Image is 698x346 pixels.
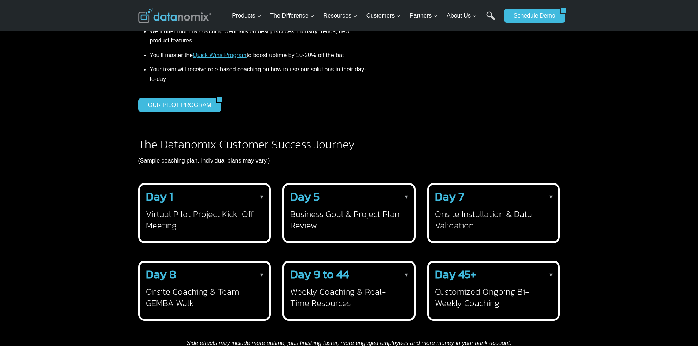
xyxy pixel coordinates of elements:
strong: Day 1 [146,188,173,205]
span: Partners [410,11,437,21]
span: The Difference [270,11,314,21]
strong: Day 7 [435,188,464,205]
p: ▼ [259,270,265,280]
a: Schedule Demo [504,9,560,23]
p: (Sample coaching plan. Individual plans may vary.) [138,156,560,165]
p: ▼ [548,270,554,280]
span: State/Region [165,90,193,97]
strong: Day 8 [146,265,176,283]
a: OUR PILOT PROGRAM [138,98,216,112]
a: Privacy Policy [100,163,123,168]
p: ▼ [548,192,554,202]
nav: Primary Navigation [229,4,500,28]
img: Datanomix [138,8,211,23]
li: Your team will receive role-based coaching on how to use our solutions in their day-to-day [150,62,368,86]
span: Customers [366,11,400,21]
li: You’ll master the to boost uptime by 10-20% off the bat [150,48,368,63]
h3: Virtual Pilot Project Kick-Off Meeting [146,208,261,231]
p: ▼ [403,270,409,280]
span: Phone number [165,30,198,37]
a: Search [486,11,495,28]
p: ▼ [403,192,409,202]
span: Resources [324,11,357,21]
span: Products [232,11,261,21]
h3: Onsite Installation & Data Validation [435,208,550,231]
p: ▼ [259,192,265,202]
h3: Business Goal & Project Plan Review [290,208,405,231]
h2: The Datanomix Customer Success Journey [138,138,560,150]
strong: Day 5 [290,188,320,205]
strong: Day 9 to 44 [290,265,349,283]
strong: Day 45+ [435,265,476,283]
span: About Us [447,11,477,21]
li: We’ll offer monthly coaching webinars on best practices, industry trends, new product features [150,24,368,48]
a: Terms [82,163,93,168]
span: Last Name [165,0,188,7]
a: Quick Wins Program [193,52,247,58]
